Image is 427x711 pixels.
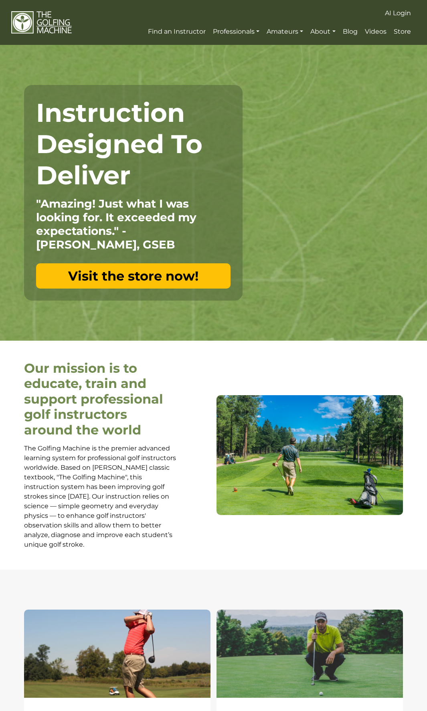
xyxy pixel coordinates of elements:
h2: Our mission is to educate, train and support professional golf instructors around the world [24,361,178,438]
p: The Golfing Machine is the premier advanced learning system for professional golf instructors wor... [24,444,178,549]
span: Videos [365,28,387,35]
span: AI Login [385,9,411,17]
h1: Instruction Designed To Deliver [36,97,231,191]
a: AI Login [383,6,413,20]
a: Store [392,24,413,39]
a: About [308,24,337,39]
img: The Golfing Machine [11,11,72,34]
span: Store [394,28,411,35]
span: Find an Instructor [148,28,206,35]
p: "Amazing! Just what I was looking for. It exceeded my expectations." - [PERSON_NAME], GSEB [36,197,231,251]
a: Visit the store now! [36,263,231,289]
a: Find an Instructor [146,24,208,39]
a: Videos [363,24,389,39]
a: Professionals [211,24,261,39]
span: Blog [343,28,358,35]
a: Blog [341,24,360,39]
a: Amateurs [265,24,305,39]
